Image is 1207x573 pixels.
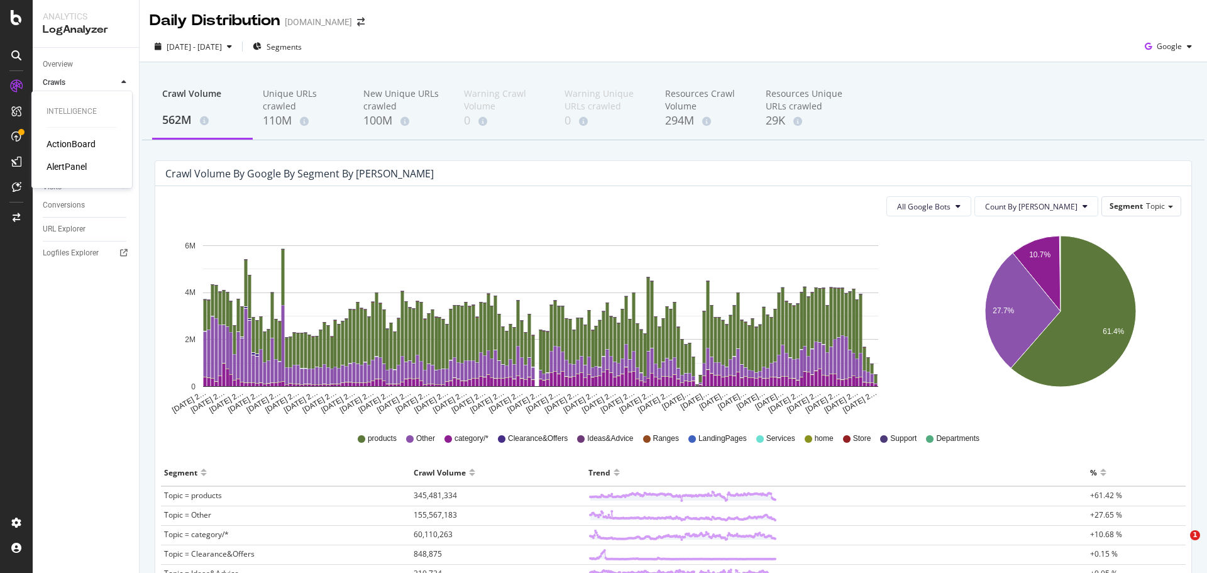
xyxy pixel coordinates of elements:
[248,36,307,57] button: Segments
[414,490,457,501] span: 345,481,334
[1110,201,1143,211] span: Segment
[464,87,544,113] div: Warning Crawl Volume
[455,433,488,444] span: category/*
[886,196,971,216] button: All Google Bots
[363,113,444,129] div: 100M
[853,433,871,444] span: Store
[43,10,129,23] div: Analytics
[588,462,610,482] div: Trend
[414,529,453,540] span: 60,110,263
[565,113,645,129] div: 0
[43,247,99,260] div: Logfiles Explorer
[1090,462,1097,482] div: %
[815,433,834,444] span: home
[974,196,1098,216] button: Count By [PERSON_NAME]
[47,160,87,173] a: AlertPanel
[363,87,444,113] div: New Unique URLs crawled
[993,306,1014,315] text: 27.7%
[414,509,457,520] span: 155,567,183
[1090,548,1118,559] span: +0.15 %
[150,36,237,57] button: [DATE] - [DATE]
[1190,530,1200,540] span: 1
[508,433,568,444] span: Clearance&Offers
[942,226,1179,415] svg: A chart.
[162,87,243,111] div: Crawl Volume
[766,433,795,444] span: Services
[185,242,196,250] text: 6M
[464,113,544,129] div: 0
[185,289,196,298] text: 4M
[1140,36,1197,57] button: Google
[43,247,130,260] a: Logfiles Explorer
[414,462,466,482] div: Crawl Volume
[150,10,280,31] div: Daily Distribution
[267,42,302,52] span: Segments
[43,76,118,89] a: Crawls
[665,113,746,129] div: 294M
[368,433,397,444] span: products
[43,199,130,212] a: Conversions
[162,112,243,128] div: 562M
[43,58,73,71] div: Overview
[897,201,951,212] span: All Google Bots
[285,16,352,28] div: [DOMAIN_NAME]
[47,106,117,117] div: Intelligence
[1103,327,1124,336] text: 61.4%
[43,223,85,236] div: URL Explorer
[164,529,229,540] span: Topic = category/*
[698,433,747,444] span: LandingPages
[890,433,917,444] span: Support
[665,87,746,113] div: Resources Crawl Volume
[165,226,915,415] svg: A chart.
[1029,251,1050,260] text: 10.7%
[47,138,96,150] a: ActionBoard
[357,18,365,26] div: arrow-right-arrow-left
[164,509,211,520] span: Topic = Other
[766,113,846,129] div: 29K
[43,58,130,71] a: Overview
[1090,529,1122,540] span: +10.68 %
[416,433,435,444] span: Other
[165,167,434,180] div: Crawl Volume by google by Segment by [PERSON_NAME]
[936,433,979,444] span: Departments
[185,335,196,344] text: 2M
[167,42,222,52] span: [DATE] - [DATE]
[1157,41,1182,52] span: Google
[263,113,343,129] div: 110M
[43,199,85,212] div: Conversions
[263,87,343,113] div: Unique URLs crawled
[414,548,442,559] span: 848,875
[43,223,130,236] a: URL Explorer
[565,87,645,113] div: Warning Unique URLs crawled
[1146,201,1165,211] span: Topic
[43,76,65,89] div: Crawls
[1090,490,1122,501] span: +61.42 %
[164,462,197,482] div: Segment
[164,490,222,501] span: Topic = products
[766,87,846,113] div: Resources Unique URLs crawled
[164,548,255,559] span: Topic = Clearance&Offers
[1164,530,1194,560] iframe: Intercom live chat
[43,23,129,37] div: LogAnalyzer
[1090,509,1122,520] span: +27.65 %
[985,201,1077,212] span: Count By Day
[587,433,633,444] span: Ideas&Advice
[191,382,196,391] text: 0
[653,433,679,444] span: Ranges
